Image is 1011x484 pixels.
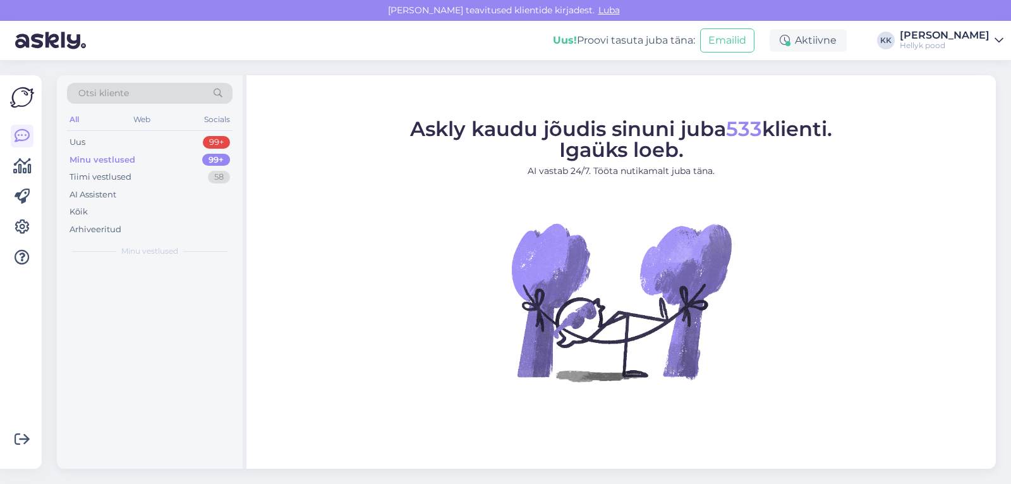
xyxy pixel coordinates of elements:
[410,116,832,162] span: Askly kaudu jõudis sinuni juba klienti. Igaüks loeb.
[203,136,230,149] div: 99+
[131,111,153,128] div: Web
[70,154,135,166] div: Minu vestlused
[208,171,230,183] div: 58
[70,189,116,201] div: AI Assistent
[70,206,88,218] div: Kõik
[900,30,990,40] div: [PERSON_NAME]
[507,188,735,416] img: No Chat active
[78,87,129,100] span: Otsi kliente
[202,154,230,166] div: 99+
[202,111,233,128] div: Socials
[900,30,1003,51] a: [PERSON_NAME]Hellyk pood
[726,116,762,141] span: 533
[553,33,695,48] div: Proovi tasuta juba täna:
[410,164,832,178] p: AI vastab 24/7. Tööta nutikamalt juba täna.
[121,245,178,257] span: Minu vestlused
[70,171,131,183] div: Tiimi vestlused
[553,34,577,46] b: Uus!
[595,4,624,16] span: Luba
[700,28,754,53] button: Emailid
[67,111,82,128] div: All
[70,223,121,236] div: Arhiveeritud
[900,40,990,51] div: Hellyk pood
[770,29,847,52] div: Aktiivne
[10,85,34,109] img: Askly Logo
[70,136,85,149] div: Uus
[877,32,895,49] div: KK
